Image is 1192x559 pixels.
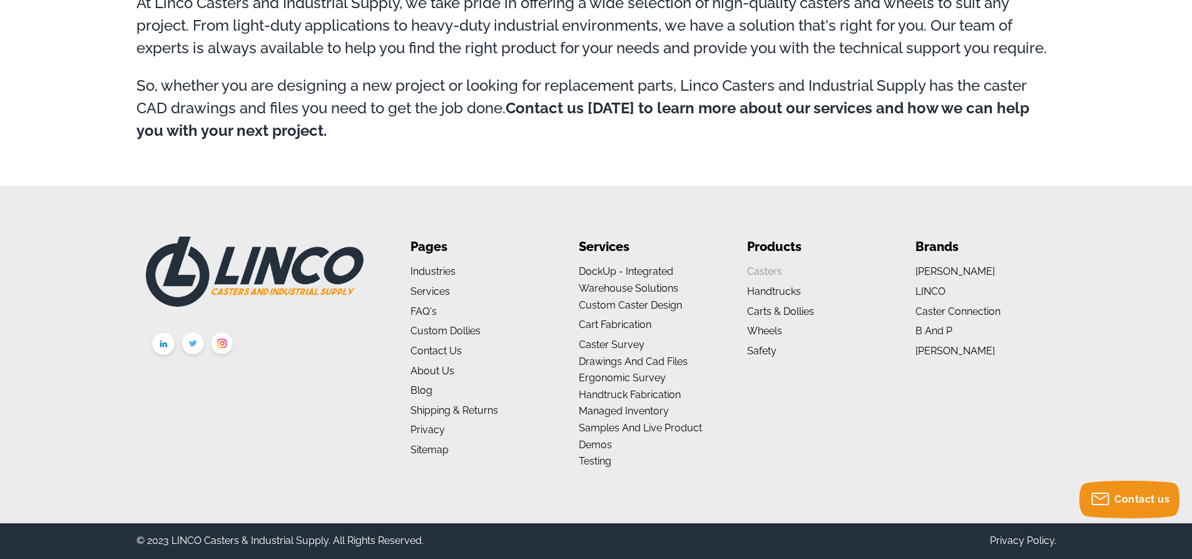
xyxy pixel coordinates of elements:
[410,384,432,396] a: Blog
[410,325,481,337] a: Custom Dollies
[410,365,454,377] a: About us
[410,424,445,436] a: Privacy
[410,265,456,277] a: Industries
[579,265,678,294] a: DockUp - Integrated Warehouse Solutions
[915,345,995,357] a: [PERSON_NAME]
[410,404,498,416] a: Shipping & Returns
[747,325,782,337] a: Wheels
[579,372,666,384] a: Ergonomic Survey
[579,339,644,351] a: Caster Survey
[747,265,782,277] a: Casters
[149,330,178,361] img: linkedin.png
[410,444,449,456] a: Sitemap
[747,345,777,357] a: Safety
[579,319,651,331] a: Cart Fabrication
[915,325,952,337] a: B and P
[915,285,945,297] a: LINCO
[915,305,1001,317] a: Caster Connection
[747,285,801,297] a: Handtrucks
[136,99,1029,140] strong: Contact us [DATE] to learn more about our services and how we can help you with your next project.
[1079,481,1179,518] button: Contact us
[579,237,710,257] li: Services
[410,305,437,317] a: FAQ's
[410,345,462,357] a: Contact Us
[579,299,682,311] a: Custom Caster Design
[208,330,237,361] img: instagram.png
[1114,493,1169,505] span: Contact us
[747,305,814,317] a: Carts & Dollies
[579,356,688,367] a: Drawings and Cad Files
[990,535,1056,546] a: Privacy Policy.
[178,330,208,361] img: twitter.png
[579,389,681,401] a: Handtruck Fabrication
[410,285,450,297] a: Services
[146,237,364,307] img: LINCO CASTERS & INDUSTRIAL SUPPLY
[136,533,424,550] div: © 2023 LINCO Casters & Industrial Supply. All Rights Reserved.
[579,405,669,417] a: Managed Inventory
[410,237,541,257] li: Pages
[579,422,702,451] a: Samples and Live Product Demos
[915,237,1046,257] li: Brands
[747,237,878,257] li: Products
[915,265,995,277] a: [PERSON_NAME]
[579,455,611,467] a: Testing
[136,74,1056,142] p: So, whether you are designing a new project or looking for replacement parts, Linco Casters and I...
